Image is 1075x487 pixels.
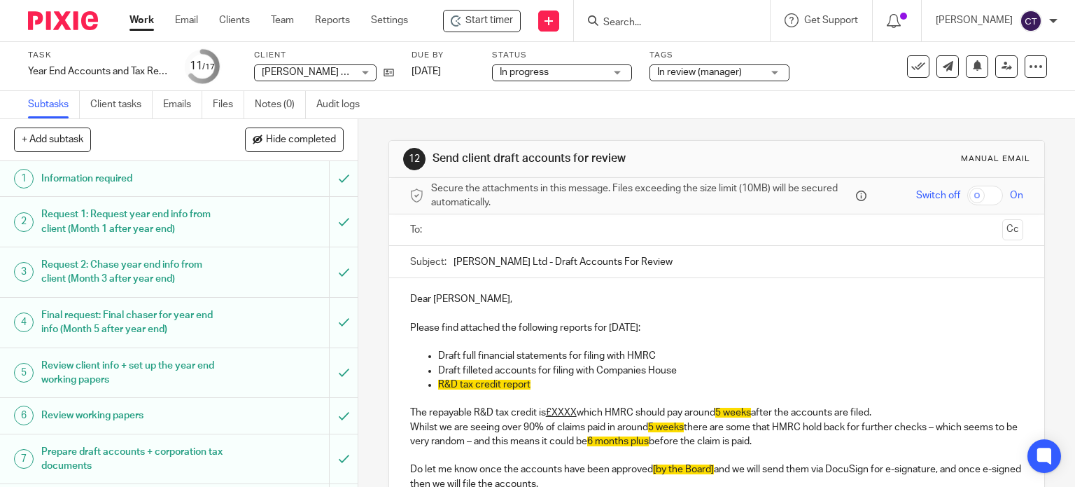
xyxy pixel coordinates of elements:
p: Draft full financial statements for filing with HMRC [438,349,1024,363]
div: 7 [14,449,34,469]
div: Bolin Webb Ltd - Year End Accounts and Tax Return [443,10,521,32]
button: + Add subtask [14,128,91,151]
label: Status [492,50,632,61]
span: On [1010,188,1023,203]
h1: Request 1: Request year end info from client (Month 1 after year end) [41,204,224,240]
div: 11 [190,58,215,74]
span: 6 months plus [587,437,649,446]
a: Audit logs [316,91,370,118]
span: [DATE] [412,67,441,76]
div: 12 [403,148,426,170]
button: Cc [1002,219,1023,240]
u: £XXXX [546,408,577,418]
div: 5 [14,363,34,383]
h1: Review client info + set up the year end working papers [41,355,224,391]
p: The repayable R&D tax credit is which HMRC should pay around after the accounts are filed. [410,406,1024,420]
span: In progress [500,67,549,77]
span: [by the Board] [653,465,714,474]
div: 4 [14,313,34,332]
a: Work [129,13,154,27]
label: Tags [649,50,789,61]
span: Secure the attachments in this message. Files exceeding the size limit (10MB) will be secured aut... [431,181,853,210]
span: Switch off [916,188,960,203]
a: Team [271,13,294,27]
label: Task [28,50,168,61]
a: Settings [371,13,408,27]
label: To: [410,223,426,237]
span: [PERSON_NAME] Ltd [262,67,356,77]
h1: Information required [41,168,224,189]
h1: Prepare draft accounts + corporation tax documents [41,441,224,477]
a: Notes (0) [255,91,306,118]
h1: Send client draft accounts for review [433,151,746,166]
label: Subject: [410,255,447,269]
span: Start timer [465,13,513,28]
h1: Review working papers [41,405,224,426]
button: Hide completed [245,128,344,151]
img: svg%3E [1020,10,1042,32]
a: Emails [163,91,202,118]
span: 5 weeks [648,423,684,432]
div: Year End Accounts and Tax Return [28,64,168,78]
a: Email [175,13,198,27]
label: Client [254,50,394,61]
a: Files [213,91,244,118]
input: Search [602,17,728,29]
span: 5 weeks [715,408,751,418]
a: Subtasks [28,91,80,118]
p: Draft filleted accounts for filing with Companies House [438,364,1024,378]
span: Get Support [804,15,858,25]
a: Client tasks [90,91,153,118]
a: Reports [315,13,350,27]
span: In review (manager) [657,67,742,77]
div: 2 [14,212,34,232]
p: [PERSON_NAME] [936,13,1013,27]
div: 6 [14,406,34,425]
p: Dear [PERSON_NAME], [410,292,1024,306]
a: Clients [219,13,250,27]
div: Manual email [961,153,1030,165]
p: Whilst we are seeing over 90% of claims paid in around there are some that HMRC hold back for fur... [410,420,1024,449]
img: Pixie [28,11,98,30]
small: /17 [202,63,215,71]
h1: Final request: Final chaser for year end info (Month 5 after year end) [41,305,224,341]
span: Hide completed [266,135,336,146]
label: Due by [412,50,475,61]
div: 1 [14,169,34,188]
p: Please find attached the following reports for [DATE]: [410,321,1024,335]
span: R&D tax credit report [438,380,531,390]
h1: Request 2: Chase year end info from client (Month 3 after year end) [41,254,224,290]
div: 3 [14,262,34,282]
